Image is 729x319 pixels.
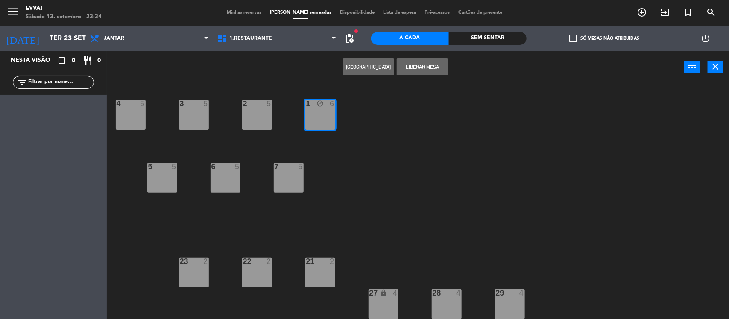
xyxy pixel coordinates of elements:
[97,56,101,66] span: 0
[369,289,370,297] div: 27
[4,55,61,66] div: Nesta visão
[6,5,19,21] button: menu
[456,289,461,297] div: 4
[330,258,335,265] div: 2
[519,289,524,297] div: 4
[172,163,177,171] div: 5
[454,10,506,15] span: Cartões de presente
[687,61,697,72] i: power_input
[17,77,27,87] i: filter_list
[57,55,67,66] i: crop_square
[683,7,693,17] i: turned_in_not
[203,258,208,265] div: 2
[266,258,272,265] div: 2
[379,10,420,15] span: Lista de espera
[73,33,83,43] i: arrow_drop_down
[316,100,324,107] i: block
[72,56,75,66] span: 0
[393,289,398,297] div: 4
[684,61,700,73] button: power_input
[266,100,272,107] div: 5
[306,258,307,265] div: 21
[140,100,145,107] div: 5
[104,35,124,41] span: Jantar
[354,29,359,34] span: fiber_manual_record
[203,100,208,107] div: 5
[27,78,94,87] input: Filtrar por nome...
[6,5,19,18] i: menu
[708,61,723,73] button: close
[330,100,335,107] div: 6
[82,55,93,66] i: restaurant
[700,33,711,43] i: power_settings_new
[229,35,272,41] span: 1.Restaurante
[371,32,449,45] div: A cada
[449,32,527,45] div: Sem sentar
[336,10,379,15] span: Disponibilidade
[306,100,307,107] div: 1
[637,7,647,17] i: add_circle_outline
[298,163,303,171] div: 5
[211,163,212,171] div: 6
[266,10,336,15] span: [PERSON_NAME] semeadas
[569,35,577,42] span: check_box_outline_blank
[223,10,266,15] span: Minhas reservas
[706,7,716,17] i: search
[343,58,394,75] button: [GEOGRAPHIC_DATA]
[397,58,448,75] button: Liberar Mesa
[26,4,102,13] div: Evvai
[660,7,670,17] i: exit_to_app
[235,163,240,171] div: 5
[420,10,454,15] span: Pré-acessos
[569,35,639,42] label: Só mesas não atribuidas
[148,163,149,171] div: 5
[711,61,721,72] i: close
[26,13,102,21] div: Sábado 13. setembro - 23:34
[380,289,387,296] i: lock
[345,33,355,43] span: pending_actions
